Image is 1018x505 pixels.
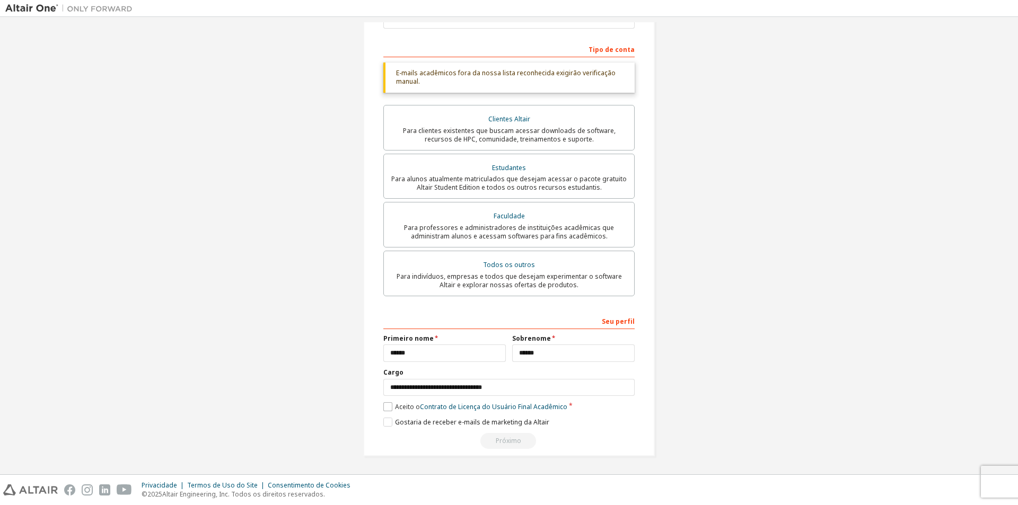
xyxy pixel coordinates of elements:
[142,481,177,490] font: Privacidade
[492,163,526,172] font: Estudantes
[147,490,162,499] font: 2025
[404,223,614,241] font: Para professores e administradores de instituições acadêmicas que administram alunos e acessam so...
[64,484,75,495] img: facebook.svg
[142,490,147,499] font: ©
[483,260,535,269] font: Todos os outros
[602,317,635,326] font: Seu perfil
[383,368,403,377] font: Cargo
[395,402,420,411] font: Aceito o
[383,334,434,343] font: Primeiro nome
[391,174,627,192] font: Para alunos atualmente matriculados que desejam acessar o pacote gratuito Altair Student Edition ...
[383,433,635,449] div: Read and acccept EULA to continue
[420,402,532,411] font: Contrato de Licença do Usuário Final
[396,68,616,86] font: E-mails acadêmicos fora da nossa lista reconhecida exigirão verificação manual.
[533,402,567,411] font: Acadêmico
[494,211,525,220] font: Faculdade
[512,334,551,343] font: Sobrenome
[82,484,93,495] img: instagram.svg
[488,114,530,123] font: Clientes Altair
[397,272,622,289] font: Para indivíduos, empresas e todos que desejam experimentar o software Altair e explorar nossas of...
[268,481,350,490] font: Consentimento de Cookies
[589,45,635,54] font: Tipo de conta
[187,481,258,490] font: Termos de Uso do Site
[395,418,549,427] font: Gostaria de receber e-mails de marketing da Altair
[3,484,58,495] img: altair_logo.svg
[162,490,325,499] font: Altair Engineering, Inc. Todos os direitos reservados.
[5,3,138,14] img: Altair Um
[403,126,616,144] font: Para clientes existentes que buscam acessar downloads de software, recursos de HPC, comunidade, t...
[99,484,110,495] img: linkedin.svg
[117,484,132,495] img: youtube.svg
